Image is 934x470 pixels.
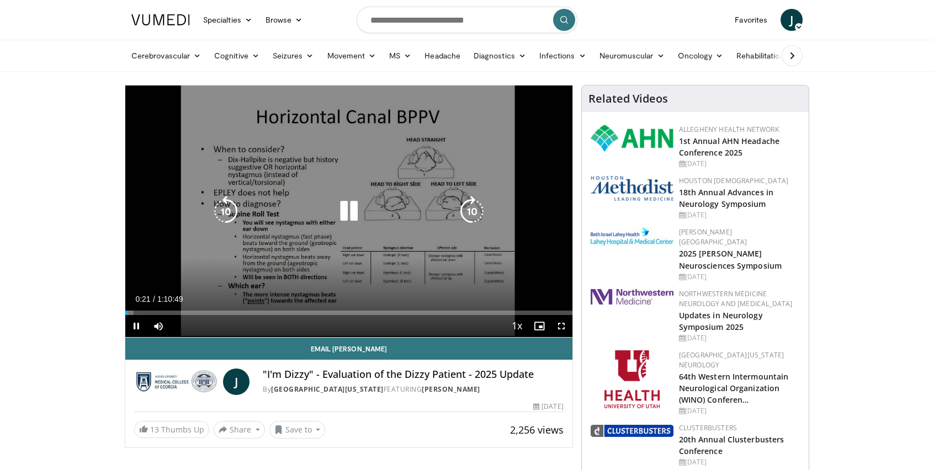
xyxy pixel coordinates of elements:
[591,125,673,152] img: 628ffacf-ddeb-4409-8647-b4d1102df243.png.150x105_q85_autocrop_double_scale_upscale_version-0.2.png
[679,159,800,169] div: [DATE]
[679,289,793,308] a: Northwestern Medicine Neurology and [MEDICAL_DATA]
[730,45,790,67] a: Rehabilitation
[259,9,310,31] a: Browse
[679,350,784,370] a: [GEOGRAPHIC_DATA][US_STATE] Neurology
[591,176,673,201] img: 5e4488cc-e109-4a4e-9fd9-73bb9237ee91.png.150x105_q85_autocrop_double_scale_upscale_version-0.2.png
[679,371,789,405] a: 64th Western Intermountain Neurological Organization (WINO) Conferen…
[679,125,779,134] a: Allegheny Health Network
[679,406,800,416] div: [DATE]
[135,295,150,303] span: 0:21
[593,45,671,67] a: Neuromuscular
[679,434,784,456] a: 20th Annual Clusterbusters Conference
[125,311,572,315] div: Progress Bar
[506,315,528,337] button: Playback Rate
[679,272,800,282] div: [DATE]
[321,45,383,67] a: Movement
[591,227,673,245] img: e7977282-282c-4444-820d-7cc2733560fd.jpg.150x105_q85_autocrop_double_scale_upscale_version-0.2.jpg
[510,423,564,436] span: 2,256 views
[125,86,572,338] video-js: Video Player
[679,210,800,220] div: [DATE]
[671,45,730,67] a: Oncology
[550,315,572,337] button: Fullscreen
[153,295,155,303] span: /
[125,45,208,67] a: Cerebrovascular
[383,45,418,67] a: MS
[679,187,773,209] a: 18th Annual Advances in Neurology Symposium
[679,248,782,270] a: 2025 [PERSON_NAME] Neurosciences Symposium
[157,295,183,303] span: 1:10:49
[422,384,480,394] a: [PERSON_NAME]
[214,421,265,439] button: Share
[134,368,219,395] img: Medical College of Georgia - Augusta University
[588,92,668,105] h4: Related Videos
[591,425,673,437] img: d3be30b6-fe2b-4f13-a5b4-eba975d75fdd.png.150x105_q85_autocrop_double_scale_upscale_version-0.2.png
[271,384,384,394] a: [GEOGRAPHIC_DATA][US_STATE]
[679,176,788,185] a: Houston [DEMOGRAPHIC_DATA]
[131,14,190,25] img: VuMedi Logo
[263,368,563,381] h4: "I'm Dizzy" - Evaluation of the Dizzy Patient - 2025 Update
[604,350,660,408] img: f6362829-b0a3-407d-a044-59546adfd345.png.150x105_q85_autocrop_double_scale_upscale_version-0.2.png
[679,423,737,432] a: Clusterbusters
[728,9,774,31] a: Favorites
[147,315,169,337] button: Mute
[125,338,572,360] a: Email [PERSON_NAME]
[357,7,577,33] input: Search topics, interventions
[134,421,209,438] a: 13 Thumbs Up
[269,421,326,439] button: Save to
[197,9,259,31] a: Specialties
[150,424,159,435] span: 13
[679,136,779,158] a: 1st Annual AHN Headache Conference 2025
[679,227,747,247] a: [PERSON_NAME][GEOGRAPHIC_DATA]
[781,9,803,31] a: J
[208,45,266,67] a: Cognitive
[467,45,533,67] a: Diagnostics
[223,368,250,395] a: J
[533,45,593,67] a: Infections
[591,289,673,305] img: 2a462fb6-9365-492a-ac79-3166a6f924d8.png.150x105_q85_autocrop_double_scale_upscale_version-0.2.jpg
[125,315,147,337] button: Pause
[528,315,550,337] button: Enable picture-in-picture mode
[679,310,763,332] a: Updates in Neurology Symposium 2025
[533,402,563,412] div: [DATE]
[679,457,800,467] div: [DATE]
[266,45,321,67] a: Seizures
[263,384,563,394] div: By FEATURING
[418,45,467,67] a: Headache
[679,333,800,343] div: [DATE]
